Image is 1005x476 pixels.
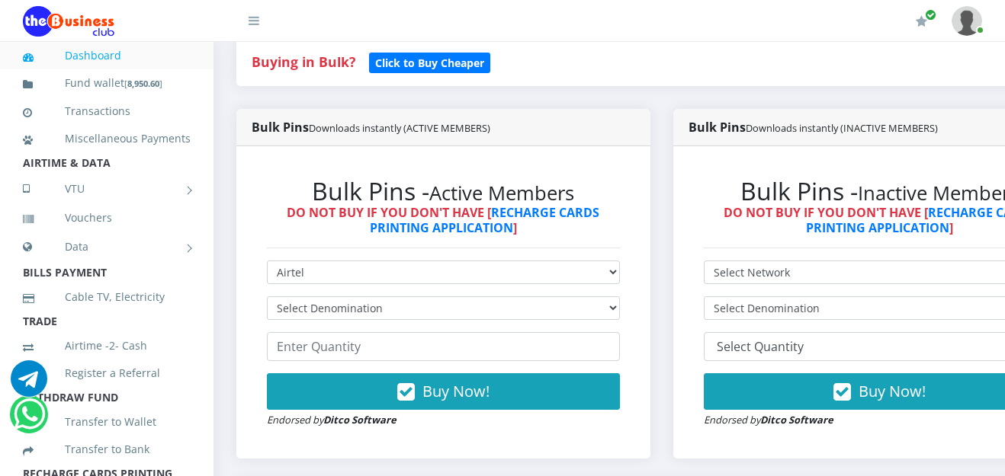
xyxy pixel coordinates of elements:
h2: Bulk Pins - [267,177,620,206]
button: Buy Now! [267,373,620,410]
a: Airtime -2- Cash [23,328,191,363]
small: Active Members [429,180,574,206]
a: Vouchers [23,200,191,235]
a: Chat for support [11,372,47,397]
img: Logo [23,6,114,37]
span: Buy Now! [859,381,926,401]
a: Transactions [23,94,191,129]
a: Data [23,228,191,266]
strong: Bulk Pins [689,119,938,136]
img: User [952,6,982,36]
small: Downloads instantly (INACTIVE MEMBERS) [746,121,938,135]
a: Transfer to Bank [23,432,191,467]
strong: DO NOT BUY IF YOU DON'T HAVE [ ] [287,204,599,235]
b: Click to Buy Cheaper [375,56,484,70]
a: VTU [23,170,191,208]
strong: Buying in Bulk? [252,53,355,71]
span: Buy Now! [422,381,490,401]
a: Cable TV, Electricity [23,280,191,315]
a: Chat for support [14,407,45,433]
a: Fund wallet[8,950.60] [23,65,191,101]
a: Register a Referral [23,356,191,391]
small: Downloads instantly (ACTIVE MEMBERS) [309,121,490,135]
b: 8,950.60 [127,78,159,89]
i: Renew/Upgrade Subscription [916,15,927,27]
strong: Ditco Software [760,413,833,426]
a: Click to Buy Cheaper [369,53,490,71]
a: Dashboard [23,38,191,73]
strong: Bulk Pins [252,119,490,136]
span: Renew/Upgrade Subscription [925,9,936,21]
a: Transfer to Wallet [23,404,191,439]
a: Miscellaneous Payments [23,121,191,156]
small: [ ] [124,78,162,89]
strong: Ditco Software [323,413,397,426]
small: Endorsed by [267,413,397,426]
input: Enter Quantity [267,332,620,361]
a: RECHARGE CARDS PRINTING APPLICATION [370,204,600,235]
small: Endorsed by [704,413,833,426]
